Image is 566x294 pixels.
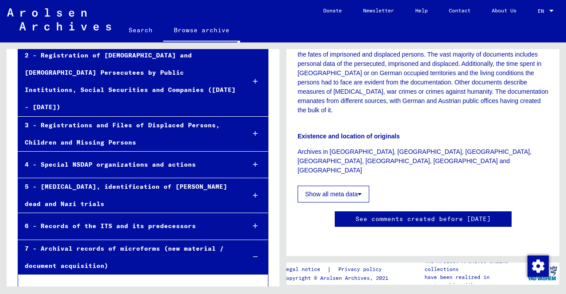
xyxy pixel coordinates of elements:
[298,133,400,140] b: Existence and location of originals
[424,257,525,273] p: The Arolsen Archives online collections
[18,240,238,275] div: 7 - Archival records of microforms (new material / document acquisition)
[331,265,392,274] a: Privacy policy
[526,262,559,284] img: yv_logo.png
[118,19,163,41] a: Search
[298,41,548,115] p: The documents on microfilm that may vary in type hold information which can help to clarify the f...
[356,214,491,224] a: See comments created before [DATE]
[298,186,369,202] button: Show all meta data
[18,178,238,213] div: 5 - [MEDICAL_DATA], identification of [PERSON_NAME] dead and Nazi trials
[527,255,548,276] div: Change consent
[283,265,392,274] div: |
[283,265,327,274] a: Legal notice
[18,47,238,116] div: 2 - Registration of [DEMOGRAPHIC_DATA] and [DEMOGRAPHIC_DATA] Persecutees by Public Institutions,...
[538,8,547,14] span: EN
[18,218,238,235] div: 6 - Records of the ITS and its predecessors
[7,8,111,31] img: Arolsen_neg.svg
[163,19,240,42] a: Browse archive
[283,274,392,282] p: Copyright © Arolsen Archives, 2021
[18,117,238,151] div: 3 - Registrations and Files of Displaced Persons, Children and Missing Persons
[298,148,532,174] span: Archives in [GEOGRAPHIC_DATA], [GEOGRAPHIC_DATA], [GEOGRAPHIC_DATA], [GEOGRAPHIC_DATA], [GEOGRAPH...
[18,156,238,173] div: 4 - Special NSDAP organizations and actions
[424,273,525,289] p: have been realized in partnership with
[528,256,549,277] img: Change consent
